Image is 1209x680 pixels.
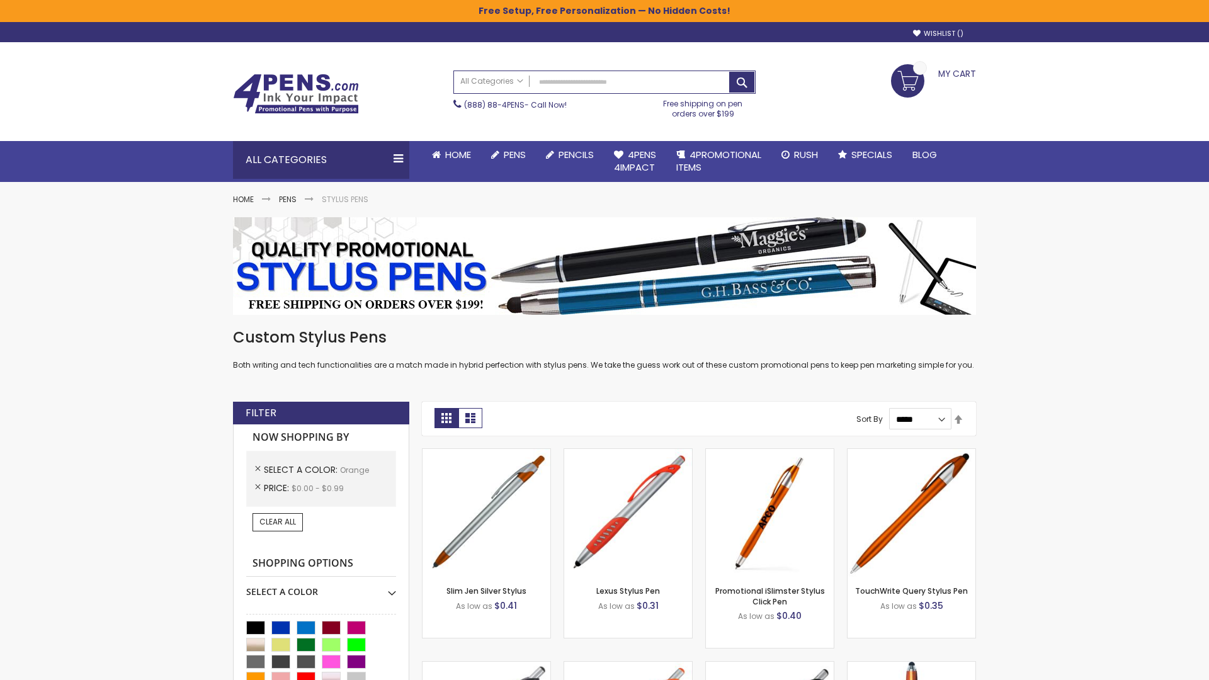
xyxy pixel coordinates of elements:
[446,586,526,596] a: Slim Jen Silver Stylus
[851,148,892,161] span: Specials
[464,99,525,110] a: (888) 88-4PENS
[494,599,517,612] span: $0.41
[504,148,526,161] span: Pens
[422,141,481,169] a: Home
[264,463,340,476] span: Select A Color
[706,449,834,577] img: Promotional iSlimster Stylus Click Pen-Orange
[233,327,976,371] div: Both writing and tech functionalities are a match made in hybrid perfection with stylus pens. We ...
[264,482,292,494] span: Price
[233,141,409,179] div: All Categories
[559,148,594,161] span: Pencils
[233,217,976,315] img: Stylus Pens
[460,76,523,86] span: All Categories
[738,611,775,621] span: As low as
[445,148,471,161] span: Home
[794,148,818,161] span: Rush
[322,194,368,205] strong: Stylus Pens
[292,483,344,494] span: $0.00 - $0.99
[340,465,369,475] span: Orange
[233,74,359,114] img: 4Pens Custom Pens and Promotional Products
[233,327,976,348] h1: Custom Stylus Pens
[676,148,761,174] span: 4PROMOTIONAL ITEMS
[481,141,536,169] a: Pens
[828,141,902,169] a: Specials
[233,194,254,205] a: Home
[614,148,656,174] span: 4Pens 4impact
[246,406,276,420] strong: Filter
[637,599,659,612] span: $0.31
[564,449,692,577] img: Lexus Stylus Pen-Orange
[771,141,828,169] a: Rush
[856,414,883,424] label: Sort By
[423,448,550,459] a: Slim Jen Silver Stylus-Orange
[919,599,943,612] span: $0.35
[423,449,550,577] img: Slim Jen Silver Stylus-Orange
[464,99,567,110] span: - Call Now!
[604,141,666,182] a: 4Pens4impact
[913,29,963,38] a: Wishlist
[855,586,968,596] a: TouchWrite Query Stylus Pen
[423,661,550,672] a: Boston Stylus Pen-Orange
[564,448,692,459] a: Lexus Stylus Pen-Orange
[253,513,303,531] a: Clear All
[598,601,635,611] span: As low as
[456,601,492,611] span: As low as
[848,661,975,672] a: TouchWrite Command Stylus Pen-Orange
[912,148,937,161] span: Blog
[706,661,834,672] a: Lexus Metallic Stylus Pen-Orange
[536,141,604,169] a: Pencils
[564,661,692,672] a: Boston Silver Stylus Pen-Orange
[880,601,917,611] span: As low as
[246,577,396,598] div: Select A Color
[706,448,834,459] a: Promotional iSlimster Stylus Click Pen-Orange
[246,424,396,451] strong: Now Shopping by
[666,141,771,182] a: 4PROMOTIONALITEMS
[246,550,396,577] strong: Shopping Options
[650,94,756,119] div: Free shipping on pen orders over $199
[454,71,530,92] a: All Categories
[434,408,458,428] strong: Grid
[776,609,802,622] span: $0.40
[596,586,660,596] a: Lexus Stylus Pen
[902,141,947,169] a: Blog
[279,194,297,205] a: Pens
[848,448,975,459] a: TouchWrite Query Stylus Pen-Orange
[715,586,825,606] a: Promotional iSlimster Stylus Click Pen
[848,449,975,577] img: TouchWrite Query Stylus Pen-Orange
[259,516,296,527] span: Clear All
